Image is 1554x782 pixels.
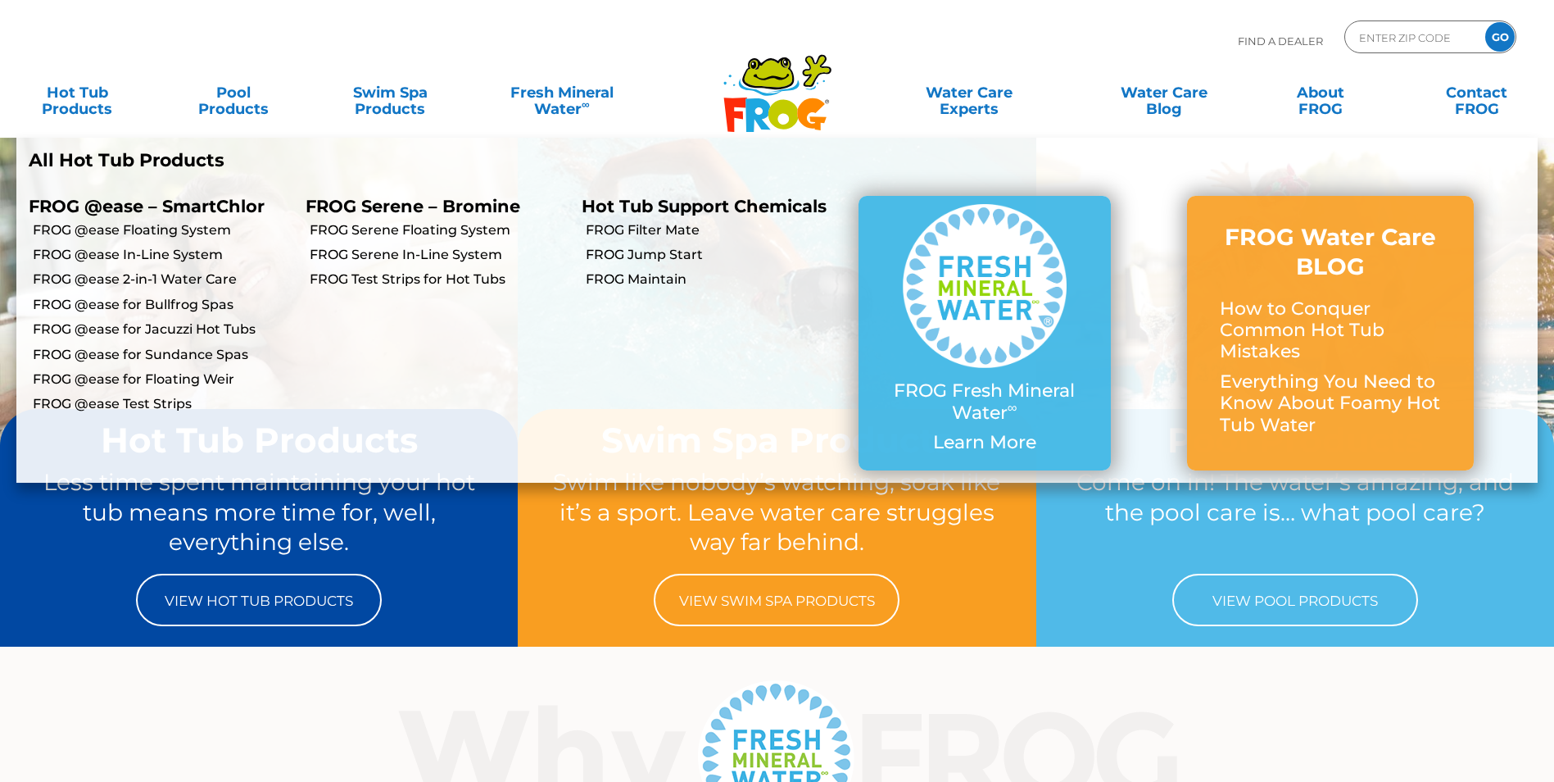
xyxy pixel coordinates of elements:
a: AboutFROG [1259,76,1381,109]
a: All Hot Tub Products [29,150,765,171]
a: FROG @ease for Sundance Spas [33,346,293,364]
a: View Swim Spa Products [654,574,899,626]
a: FROG @ease Test Strips [33,395,293,413]
sup: ∞ [582,98,590,111]
a: View Pool Products [1172,574,1418,626]
p: FROG @ease – SmartChlor [29,196,281,216]
p: Less time spent maintaining your hot tub means more time for, well, everything else. [31,467,487,557]
a: FROG Test Strips for Hot Tubs [310,271,570,289]
a: Fresh MineralWater∞ [486,76,638,109]
a: Water CareBlog [1103,76,1225,109]
a: FROG Jump Start [586,246,846,264]
sup: ∞ [1008,399,1017,416]
a: Swim SpaProducts [329,76,451,109]
a: ContactFROG [1416,76,1538,109]
img: Frog Products Logo [714,33,840,133]
a: FROG Serene Floating System [310,221,570,239]
a: FROG @ease for Jacuzzi Hot Tubs [33,321,293,339]
a: FROG Fresh Mineral Water∞ Learn More [891,204,1078,461]
p: FROG Fresh Mineral Water [891,380,1078,424]
p: Hot Tub Support Chemicals [582,196,834,216]
a: Water CareExperts [871,76,1068,109]
a: FROG Serene In-Line System [310,246,570,264]
a: FROG Filter Mate [586,221,846,239]
a: FROG Maintain [586,271,846,289]
p: Find A Dealer [1238,20,1323,61]
a: FROG @ease In-Line System [33,246,293,264]
a: PoolProducts [173,76,295,109]
p: How to Conquer Common Hot Tub Mistakes [1220,298,1441,363]
a: Hot TubProducts [16,76,138,109]
p: Learn More [891,432,1078,453]
a: FROG @ease for Bullfrog Spas [33,296,293,314]
p: Come on in! The water’s amazing, and the pool care is… what pool care? [1067,467,1523,557]
a: FROG @ease 2-in-1 Water Care [33,271,293,289]
a: FROG @ease for Floating Weir [33,371,293,389]
a: FROG Water Care BLOG How to Conquer Common Hot Tub Mistakes Everything You Need to Know About Foa... [1220,222,1441,444]
input: GO [1485,22,1515,52]
p: Swim like nobody’s watching, soak like it’s a sport. Leave water care struggles way far behind. [549,467,1004,557]
a: FROG @ease Floating System [33,221,293,239]
p: FROG Serene – Bromine [306,196,558,216]
p: Everything You Need to Know About Foamy Hot Tub Water [1220,371,1441,436]
h3: FROG Water Care BLOG [1220,222,1441,282]
a: View Hot Tub Products [136,574,382,626]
